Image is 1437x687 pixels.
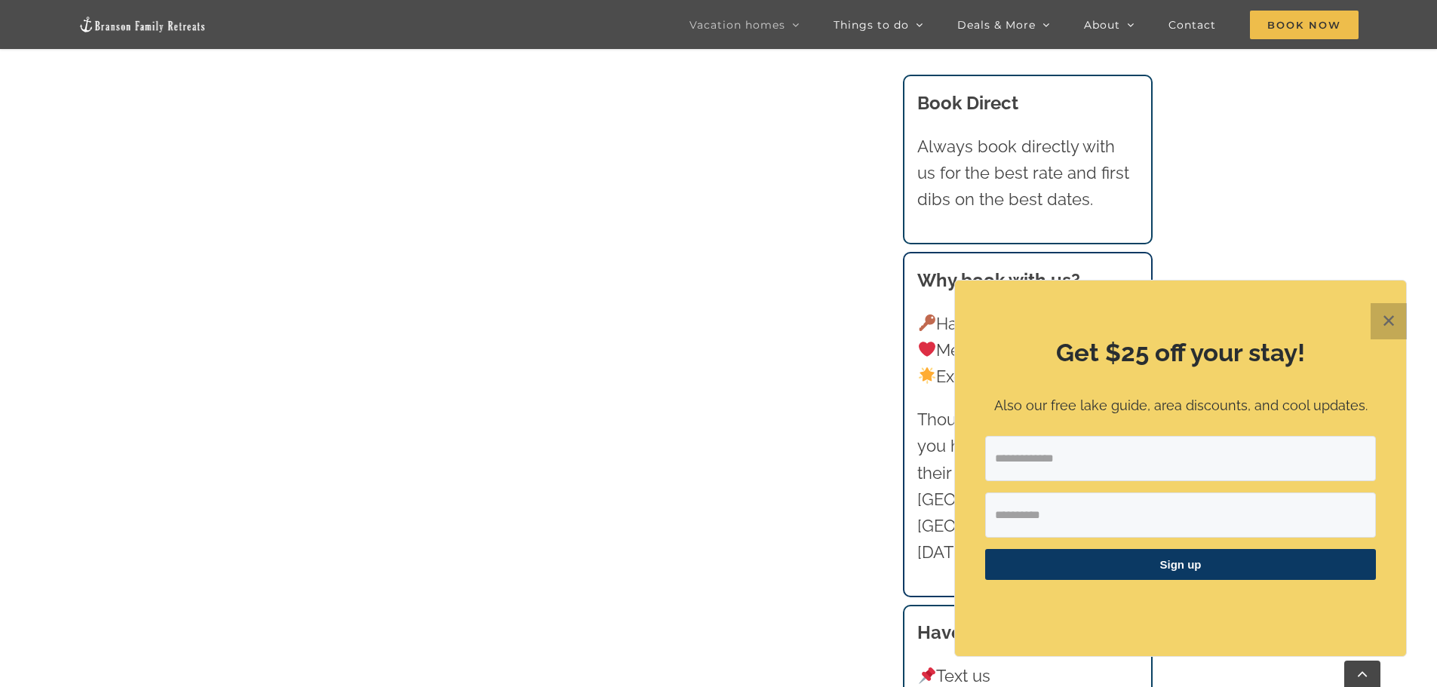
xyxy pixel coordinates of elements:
strong: Have a question? [917,621,1067,643]
p: ​ [985,599,1376,615]
span: Contact [1168,20,1216,30]
b: Book Direct [917,92,1018,114]
span: About [1084,20,1120,30]
p: Also our free lake guide, area discounts, and cool updates. [985,395,1376,417]
span: Deals & More [957,20,1036,30]
img: Branson Family Retreats Logo [78,16,207,33]
input: Email Address [985,436,1376,481]
span: Things to do [834,20,909,30]
img: ❤️ [919,341,935,357]
button: Close [1371,303,1407,339]
h2: Get $25 off your stay! [985,336,1376,370]
span: Book Now [1250,11,1359,39]
p: Hand-picked homes Memorable vacations Exceptional experience [917,311,1138,391]
img: 🔑 [919,314,935,331]
p: Thousands of families like you have trusted us with their vacations to [GEOGRAPHIC_DATA] and [GEO... [917,406,1138,566]
img: 🌟 [919,367,935,384]
button: Sign up [985,549,1376,580]
p: Always book directly with us for the best rate and first dibs on the best dates. [917,133,1138,213]
span: Vacation homes [689,20,785,30]
img: 📌 [919,667,935,684]
input: First Name [985,492,1376,538]
h3: Why book with us? [917,267,1138,294]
